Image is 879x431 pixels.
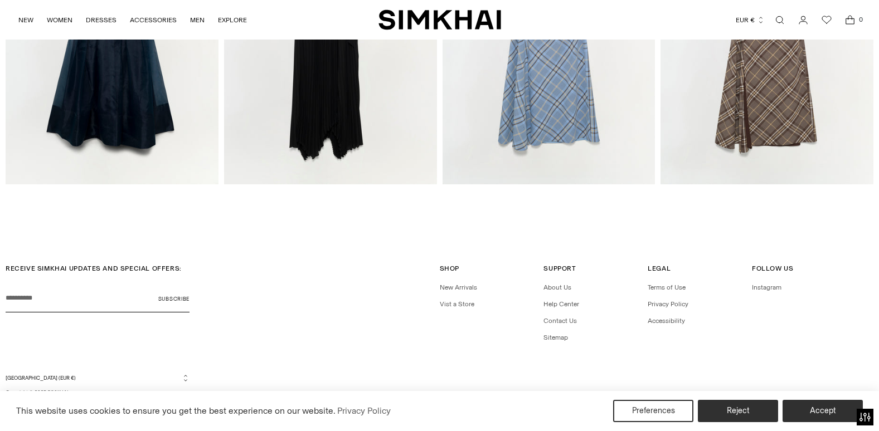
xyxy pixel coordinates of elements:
[783,400,863,422] button: Accept
[543,283,571,291] a: About Us
[47,8,72,32] a: WOMEN
[815,9,838,31] a: Wishlist
[698,400,778,422] button: Reject
[769,9,791,31] a: Open search modal
[543,317,577,325] a: Contact Us
[218,8,247,32] a: EXPLORE
[752,283,781,291] a: Instagram
[543,334,568,341] a: Sitemap
[856,14,866,25] span: 0
[648,265,671,272] span: Legal
[792,9,814,31] a: Go to the account page
[648,317,685,325] a: Accessibility
[839,9,861,31] a: Open cart modal
[752,265,793,272] span: Follow Us
[6,374,190,382] button: [GEOGRAPHIC_DATA] (EUR €)
[336,403,392,419] a: Privacy Policy (opens in a new tab)
[736,8,765,32] button: EUR €
[543,265,576,272] span: Support
[440,283,477,291] a: New Arrivals
[18,8,33,32] a: NEW
[158,285,190,312] button: Subscribe
[6,389,190,396] p: Copyright © 2025, .
[6,265,182,272] span: RECEIVE SIMKHAI UPDATES AND SPECIAL OFFERS:
[86,8,116,32] a: DRESSES
[440,265,459,272] span: Shop
[440,300,474,308] a: Vist a Store
[648,283,686,291] a: Terms of Use
[190,8,205,32] a: MEN
[613,400,693,422] button: Preferences
[16,405,336,416] span: This website uses cookies to ensure you get the best experience on our website.
[130,8,177,32] a: ACCESSORIES
[47,389,68,395] a: SIMKHAI
[648,300,688,308] a: Privacy Policy
[378,9,501,31] a: SIMKHAI
[543,300,579,308] a: Help Center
